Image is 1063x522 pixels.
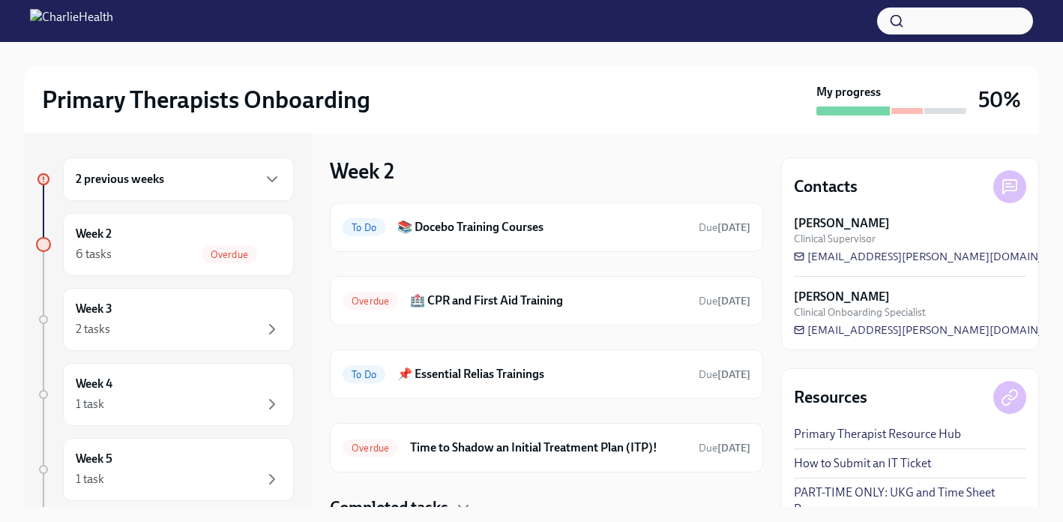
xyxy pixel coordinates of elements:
[343,295,398,307] span: Overdue
[343,362,750,386] a: To Do📌 Essential Relias TrainingsDue[DATE]
[397,219,687,235] h6: 📚 Docebo Training Courses
[794,426,961,442] a: Primary Therapist Resource Hub
[699,441,750,455] span: August 23rd, 2025 10:00
[717,442,750,454] strong: [DATE]
[30,9,113,33] img: CharlieHealth
[794,455,931,472] a: How to Submit an IT Ticket
[76,396,104,412] div: 1 task
[699,221,750,234] span: Due
[330,496,763,519] div: Completed tasks
[699,220,750,235] span: August 26th, 2025 10:00
[794,484,1026,517] a: PART-TIME ONLY: UKG and Time Sheet Resource
[699,294,750,308] span: August 23rd, 2025 10:00
[343,289,750,313] a: Overdue🏥 CPR and First Aid TrainingDue[DATE]
[343,442,398,454] span: Overdue
[717,295,750,307] strong: [DATE]
[699,442,750,454] span: Due
[63,157,294,201] div: 2 previous weeks
[330,157,394,184] h3: Week 2
[794,232,876,246] span: Clinical Supervisor
[699,295,750,307] span: Due
[410,439,687,456] h6: Time to Shadow an Initial Treatment Plan (ITP)!
[76,376,112,392] h6: Week 4
[76,301,112,317] h6: Week 3
[794,175,858,198] h4: Contacts
[794,215,890,232] strong: [PERSON_NAME]
[36,438,294,501] a: Week 51 task
[76,171,164,187] h6: 2 previous weeks
[410,292,687,309] h6: 🏥 CPR and First Aid Training
[330,496,448,519] h4: Completed tasks
[816,84,881,100] strong: My progress
[36,363,294,426] a: Week 41 task
[343,369,385,380] span: To Do
[76,246,112,262] div: 6 tasks
[397,366,687,382] h6: 📌 Essential Relias Trainings
[717,368,750,381] strong: [DATE]
[717,221,750,234] strong: [DATE]
[76,321,110,337] div: 2 tasks
[76,451,112,467] h6: Week 5
[36,213,294,276] a: Week 26 tasksOverdue
[76,471,104,487] div: 1 task
[343,436,750,460] a: OverdueTime to Shadow an Initial Treatment Plan (ITP)!Due[DATE]
[794,386,867,409] h4: Resources
[36,288,294,351] a: Week 32 tasks
[978,86,1021,113] h3: 50%
[699,368,750,381] span: Due
[343,222,385,233] span: To Do
[699,367,750,382] span: August 25th, 2025 10:00
[42,85,370,115] h2: Primary Therapists Onboarding
[794,305,926,319] span: Clinical Onboarding Specialist
[202,249,257,260] span: Overdue
[76,226,112,242] h6: Week 2
[343,215,750,239] a: To Do📚 Docebo Training CoursesDue[DATE]
[794,289,890,305] strong: [PERSON_NAME]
